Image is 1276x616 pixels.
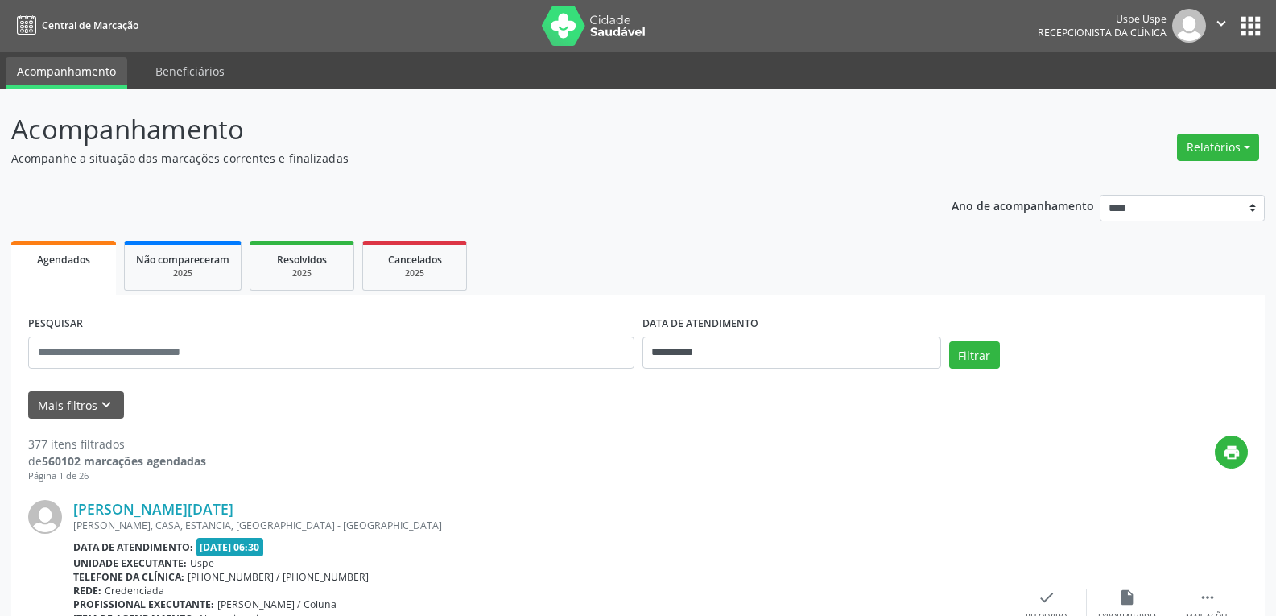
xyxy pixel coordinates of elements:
[73,540,193,554] b: Data de atendimento:
[73,556,187,570] b: Unidade executante:
[105,584,164,597] span: Credenciada
[1223,444,1241,461] i: print
[28,436,206,453] div: 377 itens filtrados
[11,12,138,39] a: Central de Marcação
[144,57,236,85] a: Beneficiários
[196,538,264,556] span: [DATE] 06:30
[28,312,83,337] label: PESQUISAR
[73,584,101,597] b: Rede:
[136,267,229,279] div: 2025
[952,195,1094,215] p: Ano de acompanhamento
[1212,14,1230,32] i: 
[6,57,127,89] a: Acompanhamento
[374,267,455,279] div: 2025
[1038,589,1055,606] i: check
[1118,589,1136,606] i: insert_drive_file
[1172,9,1206,43] img: img
[42,19,138,32] span: Central de Marcação
[73,597,214,611] b: Profissional executante:
[73,519,1006,532] div: [PERSON_NAME], CASA, ESTANCIA, [GEOGRAPHIC_DATA] - [GEOGRAPHIC_DATA]
[1038,26,1167,39] span: Recepcionista da clínica
[1038,12,1167,26] div: Uspe Uspe
[11,150,889,167] p: Acompanhe a situação das marcações correntes e finalizadas
[642,312,758,337] label: DATA DE ATENDIMENTO
[217,597,337,611] span: [PERSON_NAME] / Coluna
[1215,436,1248,469] button: print
[97,396,115,414] i: keyboard_arrow_down
[11,110,889,150] p: Acompanhamento
[28,469,206,483] div: Página 1 de 26
[1237,12,1265,40] button: apps
[190,556,214,570] span: Uspe
[37,253,90,267] span: Agendados
[188,570,369,584] span: [PHONE_NUMBER] / [PHONE_NUMBER]
[1206,9,1237,43] button: 
[1199,589,1216,606] i: 
[388,253,442,267] span: Cancelados
[277,253,327,267] span: Resolvidos
[28,500,62,534] img: img
[949,341,1000,369] button: Filtrar
[42,453,206,469] strong: 560102 marcações agendadas
[73,500,233,518] a: [PERSON_NAME][DATE]
[136,253,229,267] span: Não compareceram
[73,570,184,584] b: Telefone da clínica:
[262,267,342,279] div: 2025
[1177,134,1259,161] button: Relatórios
[28,453,206,469] div: de
[28,391,124,420] button: Mais filtroskeyboard_arrow_down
